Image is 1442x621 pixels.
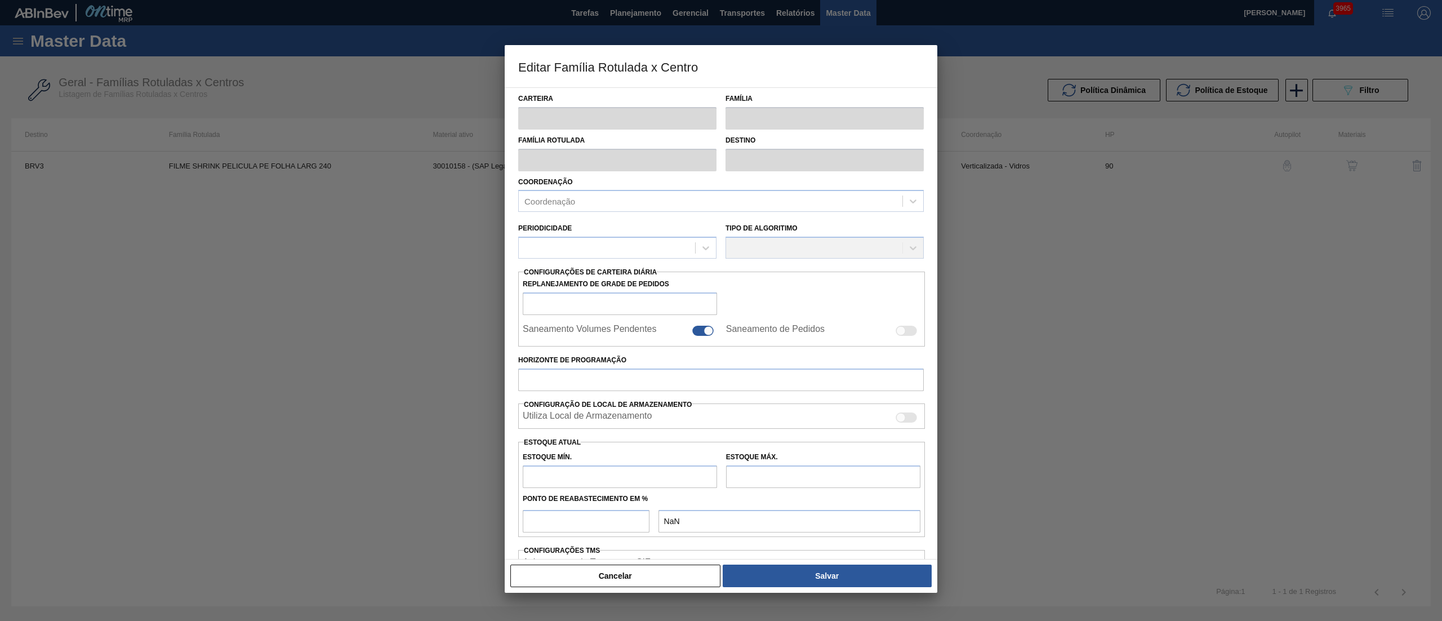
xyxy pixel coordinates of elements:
h3: Editar Família Rotulada x Centro [505,45,937,88]
label: Horizonte de Programação [518,352,924,369]
label: Periodicidade [518,224,572,232]
label: Tipo de Algoritimo [726,224,798,232]
button: Salvar [723,565,932,587]
label: Configurações TMS [524,547,600,555]
button: Cancelar [510,565,720,587]
label: Saneamento Volumes Pendentes [523,324,657,338]
label: Estoque Mín. [523,453,572,461]
label: Estoque Atual [524,438,581,446]
label: Família Rotulada [518,132,716,149]
div: Coordenação [524,197,575,206]
span: Configuração de Local de Armazenamento [524,401,692,409]
label: Carteira [518,91,716,107]
label: Replanejamento de Grade de Pedidos [523,276,717,292]
label: Coordenação [518,178,573,186]
span: Configurações de Carteira Diária [524,268,657,276]
label: Acionamento de Transporte CIF [523,557,651,571]
label: Destino [726,132,924,149]
label: Estoque Máx. [726,453,778,461]
label: Ponto de Reabastecimento em % [523,495,648,503]
label: Família [726,91,924,107]
label: Saneamento de Pedidos [726,324,825,338]
label: Quando ativada, o sistema irá exibir os estoques de diferentes locais de armazenamento. [523,411,652,424]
